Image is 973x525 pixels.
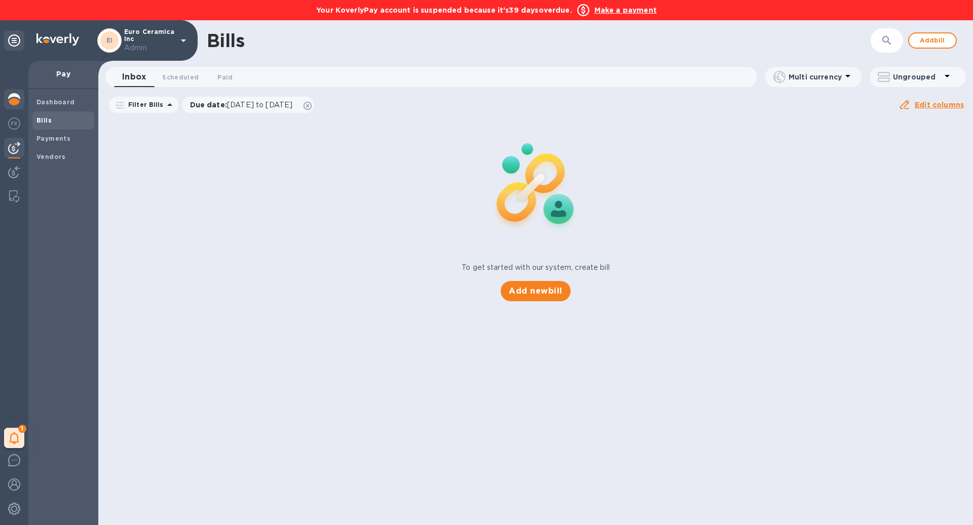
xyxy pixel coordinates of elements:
b: Payments [36,135,70,142]
span: Scheduled [162,72,199,83]
span: Inbox [122,70,146,84]
b: Make a payment [594,6,657,14]
p: Admin [124,43,175,53]
b: Bills [36,116,52,124]
p: Euro Ceramica Inc [124,28,175,53]
b: Dashboard [36,98,75,106]
b: Your KoverlyPay account is suspended because it’s 39 days overdue. [316,6,572,14]
p: Pay [36,69,90,79]
div: Due date:[DATE] to [DATE] [182,97,315,113]
p: Ungrouped [893,72,941,82]
h1: Bills [207,30,244,51]
img: Logo [36,33,79,46]
div: Unpin categories [4,30,24,51]
span: Add bill [917,34,948,47]
img: Foreign exchange [8,117,20,130]
span: [DATE] to [DATE] [227,101,292,109]
button: Add newbill [501,281,570,301]
span: Paid [217,72,233,83]
span: Add new bill [509,285,562,297]
b: Vendors [36,153,66,160]
span: 1 [18,425,26,433]
p: Filter Bills [124,100,164,109]
b: EI [106,36,113,44]
u: Edit columns [915,101,964,109]
p: To get started with our system, create bill [462,262,610,273]
p: Multi currency [789,72,842,82]
p: Due date : [190,100,298,110]
button: Addbill [908,32,957,49]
